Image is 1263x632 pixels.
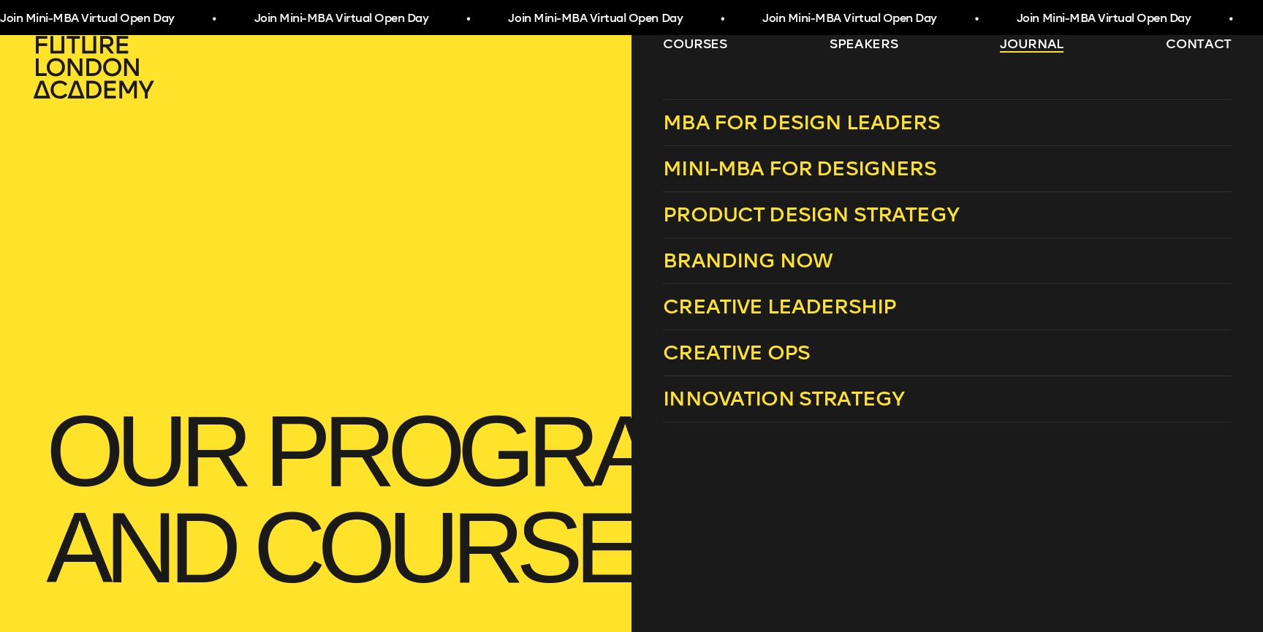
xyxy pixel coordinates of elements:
a: contact [1166,35,1232,53]
span: • [466,6,469,32]
a: courses [663,35,727,53]
span: Creative Leadership [663,294,896,319]
span: • [1228,6,1232,32]
span: Branding Now [663,248,832,273]
a: Creative Leadership [663,284,1232,330]
a: Mini-MBA for Designers [663,146,1232,192]
a: Creative Ops [663,330,1232,376]
a: Innovation Strategy [663,376,1232,422]
span: Product Design Strategy [663,202,959,226]
a: journal [1000,35,1063,53]
span: • [974,6,977,32]
span: • [211,6,215,32]
a: speakers [830,35,898,53]
span: • [720,6,724,32]
span: MBA for Design Leaders [663,110,940,134]
a: MBA for Design Leaders [663,99,1232,146]
span: Innovation Strategy [663,387,904,411]
span: Creative Ops [663,340,810,365]
span: Mini-MBA for Designers [663,156,936,180]
a: Product Design Strategy [663,192,1232,238]
a: Branding Now [663,238,1232,284]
